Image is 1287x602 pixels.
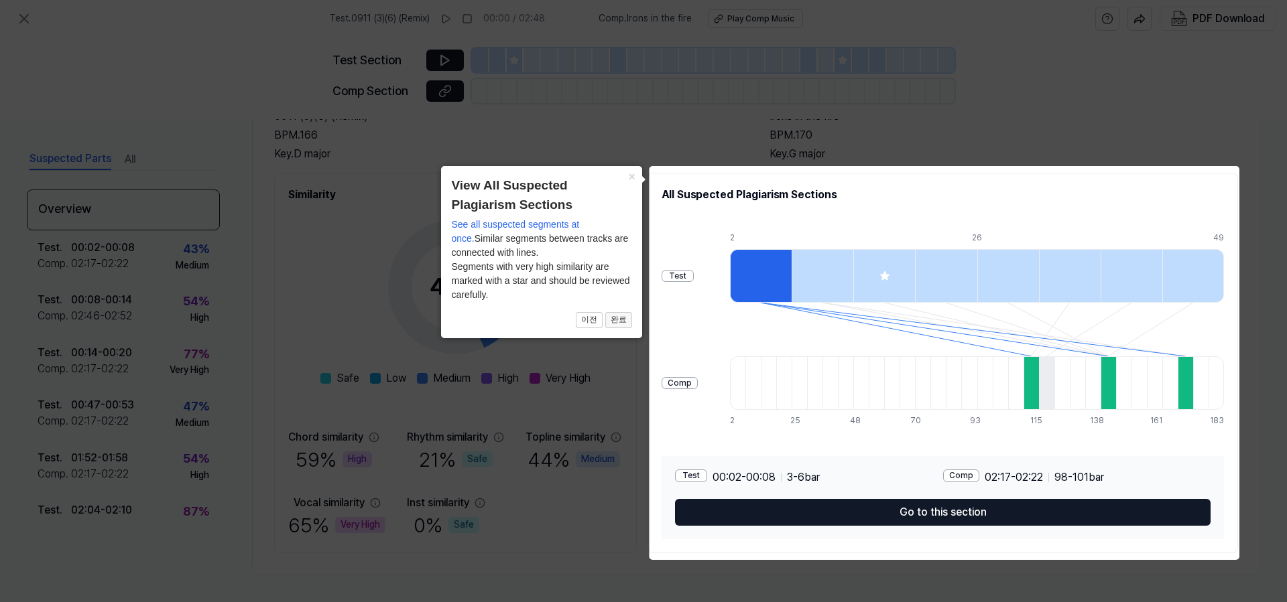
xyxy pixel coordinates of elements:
[451,219,579,244] span: See all suspected segments at once.
[850,415,865,427] div: 48
[1150,415,1166,427] div: 161
[605,312,632,328] button: 완료
[662,377,698,390] div: Comp
[1030,415,1046,427] div: 115
[675,469,707,482] div: Test
[985,469,1043,485] span: 02:17 - 02:22
[970,415,985,427] div: 93
[730,415,745,427] div: 2
[451,176,632,214] header: View All Suspected Plagiarism Sections
[576,312,603,328] button: 이전
[1090,415,1105,427] div: 138
[1210,415,1224,427] div: 183
[1213,232,1224,244] div: 49
[910,415,926,427] div: 70
[621,166,642,185] button: Close
[943,469,979,482] div: Comp
[787,469,820,485] span: 3 - 6 bar
[451,218,632,302] div: Similar segments between tracks are connected with lines. Segments with very high similarity are ...
[730,232,792,244] div: 2
[1054,469,1104,485] span: 98 - 101 bar
[790,415,806,427] div: 25
[662,187,1224,203] h2: All Suspected Plagiarism Sections
[972,232,1034,244] div: 26
[662,270,694,283] div: Test
[713,469,776,485] span: 00:02 - 00:08
[675,499,1211,526] button: Go to this section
